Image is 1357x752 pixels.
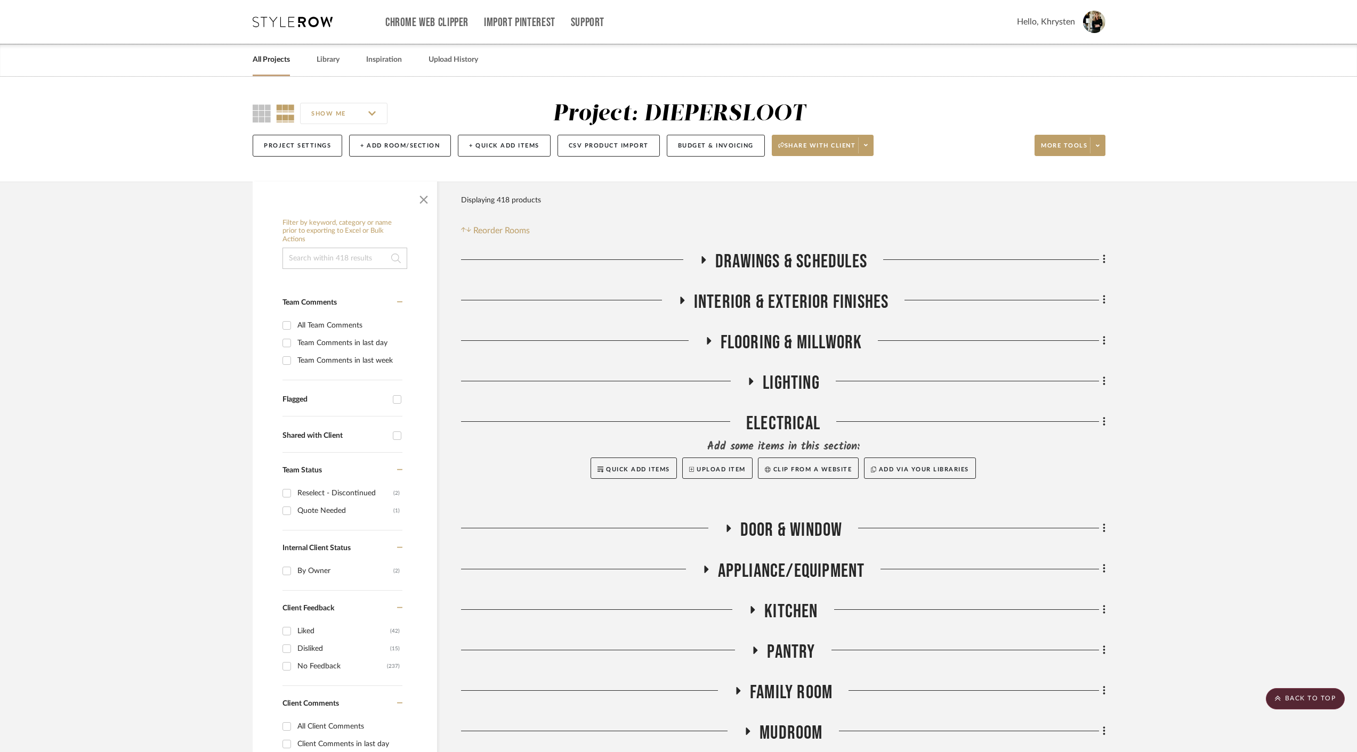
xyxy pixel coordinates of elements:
[393,562,400,579] div: (2)
[772,135,874,156] button: Share with client
[694,291,889,314] span: INTERIOR & EXTERIOR FINISHES
[458,135,551,157] button: + Quick Add Items
[282,604,334,612] span: Client Feedback
[571,18,604,27] a: Support
[390,623,400,640] div: (42)
[718,560,865,583] span: APPLIANCE/EQUIPMENT
[760,722,822,745] span: Mudroom
[297,640,390,657] div: Disliked
[282,219,407,244] h6: Filter by keyword, category or name prior to exporting to Excel or Bulk Actions
[282,544,351,552] span: Internal Client Status
[387,658,400,675] div: (237)
[473,224,530,237] span: Reorder Rooms
[750,681,833,704] span: Family Room
[297,562,393,579] div: By Owner
[1041,142,1087,158] span: More tools
[429,53,478,67] a: Upload History
[461,224,530,237] button: Reorder Rooms
[864,457,976,479] button: Add via your libraries
[282,467,322,474] span: Team Status
[297,485,393,502] div: Reselect - Discontinued
[297,718,400,735] div: All Client Comments
[763,372,820,395] span: LIGHTING
[558,135,660,157] button: CSV Product Import
[393,485,400,502] div: (2)
[767,641,815,664] span: Pantry
[553,103,806,125] div: Project: DIEPERSLOOT
[715,250,867,273] span: Drawings & Schedules
[390,640,400,657] div: (15)
[484,18,555,27] a: Import Pinterest
[317,53,340,67] a: Library
[282,299,337,306] span: Team Comments
[682,457,753,479] button: Upload Item
[606,467,670,472] span: Quick Add Items
[461,439,1105,454] div: Add some items in this section:
[1017,15,1075,28] span: Hello, Khrysten
[385,18,469,27] a: Chrome Web Clipper
[349,135,451,157] button: + Add Room/Section
[282,248,407,269] input: Search within 418 results
[461,190,541,211] div: Displaying 418 products
[282,395,387,404] div: Flagged
[297,623,390,640] div: Liked
[297,317,400,334] div: All Team Comments
[253,135,342,157] button: Project Settings
[297,334,400,352] div: Team Comments in last day
[393,502,400,519] div: (1)
[282,431,387,440] div: Shared with Client
[778,142,856,158] span: Share with client
[1035,135,1105,156] button: More tools
[366,53,402,67] a: Inspiration
[297,502,393,519] div: Quote Needed
[297,658,387,675] div: No Feedback
[297,352,400,369] div: Team Comments in last week
[591,457,677,479] button: Quick Add Items
[667,135,765,157] button: Budget & Invoicing
[282,700,339,707] span: Client Comments
[1083,11,1105,33] img: avatar
[740,519,843,542] span: Door & Window
[721,331,862,354] span: Flooring & Millwork
[758,457,859,479] button: Clip from a website
[1266,688,1345,709] scroll-to-top-button: BACK TO TOP
[413,187,434,208] button: Close
[253,53,290,67] a: All Projects
[764,600,818,623] span: Kitchen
